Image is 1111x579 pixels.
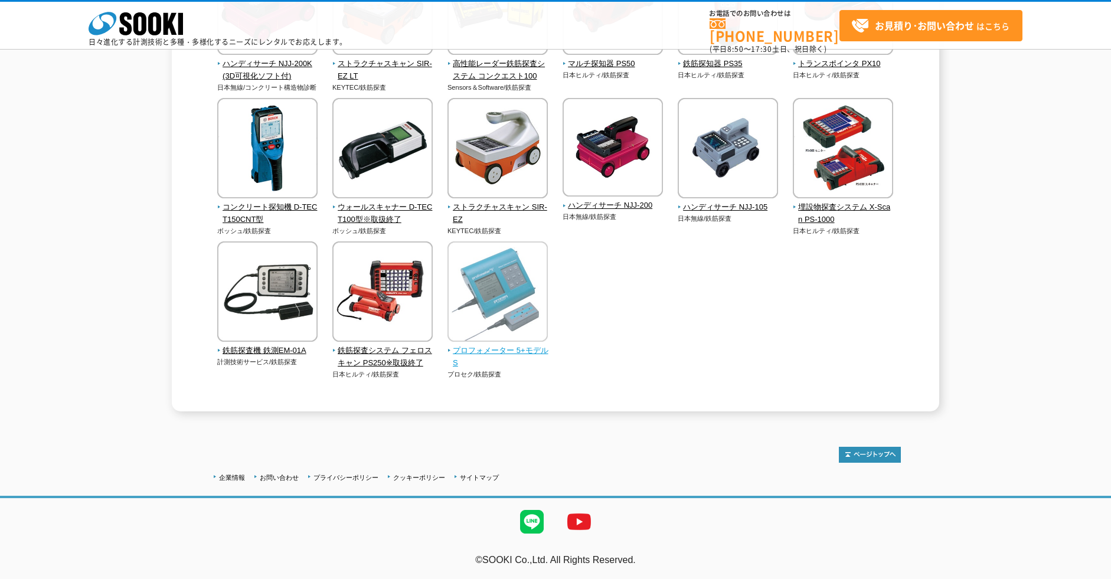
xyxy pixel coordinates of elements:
[217,201,318,226] span: コンクリート探知機 D-TECT150CNT型
[563,98,663,199] img: ハンディサーチ NJJ-200
[839,10,1022,41] a: お見積り･お問い合わせはこちら
[710,18,839,42] a: [PHONE_NUMBER]
[751,44,772,54] span: 17:30
[447,47,548,82] a: 高性能レーダー鉄筋探査システム コンクエスト100
[447,241,548,345] img: プロフォメーター 5+モデルS
[332,83,433,93] p: KEYTEC/鉄筋探査
[332,369,433,380] p: 日本ヒルティ/鉄筋探査
[678,201,779,214] span: ハンディサーチ NJJ-105
[447,83,548,93] p: Sensors＆Software/鉄筋探査
[217,226,318,236] p: ボッシュ/鉄筋探査
[217,357,318,367] p: 計測技術サービス/鉄筋探査
[851,17,1009,35] span: はこちら
[332,98,433,201] img: ウォールスキャナー D-TECT100型※取扱終了
[260,474,299,481] a: お問い合わせ
[447,226,548,236] p: KEYTEC/鉄筋探査
[217,58,318,83] span: ハンディサーチ NJJ-200K(3D可視化ソフト付)
[563,199,664,212] span: ハンディサーチ NJJ-200
[793,226,894,236] p: 日本ヒルティ/鉄筋探査
[447,98,548,201] img: ストラクチャスキャン SIR-EZ
[217,241,318,345] img: 鉄筋探査機 鉄測EM-01A
[678,58,779,70] span: 鉄筋探知器 PS35
[447,369,548,380] p: プロセク/鉄筋探査
[332,201,433,226] span: ウォールスキャナー D-TECT100型※取扱終了
[447,333,548,369] a: プロフォメーター 5+モデルS
[332,58,433,83] span: ストラクチャスキャン SIR-EZ LT
[793,190,894,225] a: 埋設物探査システム X-Scan PS-1000
[332,345,433,369] span: 鉄筋探査システム フェロスキャン PS250※取扱終了
[447,190,548,225] a: ストラクチャスキャン SIR-EZ
[393,474,445,481] a: クッキーポリシー
[793,58,894,70] span: トランスポインタ PX10
[460,474,499,481] a: サイトマップ
[563,58,664,70] span: マルチ探知器 PS50
[1066,567,1111,577] a: テストMail
[332,47,433,82] a: ストラクチャスキャン SIR-EZ LT
[678,190,779,214] a: ハンディサーチ NJJ-105
[678,214,779,224] p: 日本無線/鉄筋探査
[793,201,894,226] span: 埋設物探査システム X-Scan PS-1000
[217,190,318,225] a: コンクリート探知機 D-TECT150CNT型
[447,345,548,369] span: プロフォメーター 5+モデルS
[217,345,318,357] span: 鉄筋探査機 鉄測EM-01A
[875,18,974,32] strong: お見積り･お問い合わせ
[678,47,779,70] a: 鉄筋探知器 PS35
[727,44,744,54] span: 8:50
[793,98,893,201] img: 埋設物探査システム X-Scan PS-1000
[710,44,826,54] span: (平日 ～ 土日、祝日除く)
[508,498,555,545] img: LINE
[217,83,318,93] p: 日本無線/コンクリート構造物診断
[678,98,778,201] img: ハンディサーチ NJJ-105
[313,474,378,481] a: プライバシーポリシー
[555,498,603,545] img: YouTube
[793,47,894,70] a: トランスポインタ PX10
[332,241,433,345] img: 鉄筋探査システム フェロスキャン PS250※取扱終了
[332,333,433,369] a: 鉄筋探査システム フェロスキャン PS250※取扱終了
[332,190,433,225] a: ウォールスキャナー D-TECT100型※取扱終了
[89,38,347,45] p: 日々進化する計測技術と多種・多様化するニーズにレンタルでお応えします。
[217,47,318,82] a: ハンディサーチ NJJ-200K(3D可視化ソフト付)
[217,333,318,357] a: 鉄筋探査機 鉄測EM-01A
[447,58,548,83] span: 高性能レーダー鉄筋探査システム コンクエスト100
[563,70,664,80] p: 日本ヒルティ/鉄筋探査
[793,70,894,80] p: 日本ヒルティ/鉄筋探査
[563,47,664,70] a: マルチ探知器 PS50
[678,70,779,80] p: 日本ヒルティ/鉄筋探査
[563,189,664,212] a: ハンディサーチ NJJ-200
[219,474,245,481] a: 企業情報
[332,226,433,236] p: ボッシュ/鉄筋探査
[447,201,548,226] span: ストラクチャスキャン SIR-EZ
[839,447,901,463] img: トップページへ
[710,10,839,17] span: お電話でのお問い合わせは
[563,212,664,222] p: 日本無線/鉄筋探査
[217,98,318,201] img: コンクリート探知機 D-TECT150CNT型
